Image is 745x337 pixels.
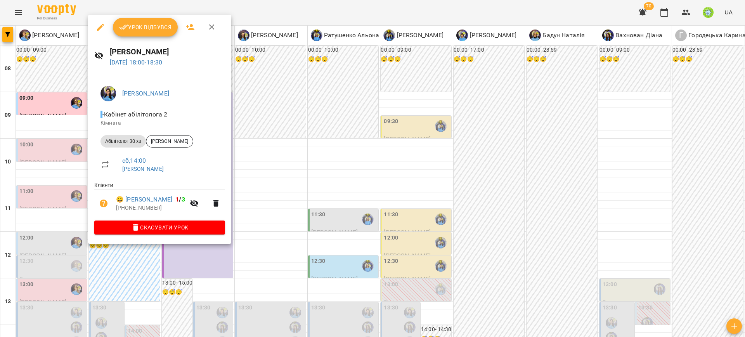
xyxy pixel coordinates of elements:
[100,119,219,127] p: Кімната
[110,59,163,66] a: [DATE] 18:00-18:30
[100,86,116,101] img: 24884255850493cb15413a826ca6292d.jpg
[122,166,164,172] a: [PERSON_NAME]
[94,181,225,220] ul: Клієнти
[94,194,113,213] button: Візит ще не сплачено. Додати оплату?
[182,196,185,203] span: 3
[146,135,193,148] div: [PERSON_NAME]
[146,138,193,145] span: [PERSON_NAME]
[119,23,172,32] span: Урок відбувся
[113,18,178,36] button: Урок відбувся
[122,90,169,97] a: [PERSON_NAME]
[175,196,185,203] b: /
[116,195,172,204] a: 😀 [PERSON_NAME]
[100,111,169,118] span: - Кабінет абілітолога 2
[94,221,225,235] button: Скасувати Урок
[175,196,179,203] span: 1
[110,46,225,58] h6: [PERSON_NAME]
[100,138,146,145] span: Абілітолог 30 хв
[116,204,185,212] p: [PHONE_NUMBER]
[122,157,146,164] a: сб , 14:00
[100,223,219,232] span: Скасувати Урок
